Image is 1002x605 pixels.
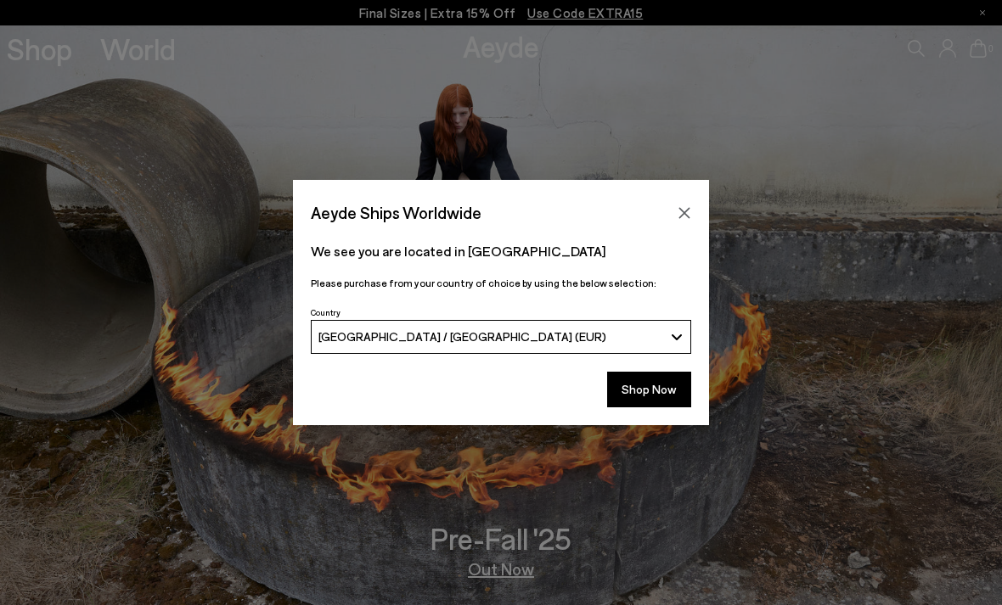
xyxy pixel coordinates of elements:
[672,200,697,226] button: Close
[311,275,691,291] p: Please purchase from your country of choice by using the below selection:
[318,329,606,344] span: [GEOGRAPHIC_DATA] / [GEOGRAPHIC_DATA] (EUR)
[311,307,341,317] span: Country
[311,198,481,227] span: Aeyde Ships Worldwide
[607,372,691,407] button: Shop Now
[311,241,691,261] p: We see you are located in [GEOGRAPHIC_DATA]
